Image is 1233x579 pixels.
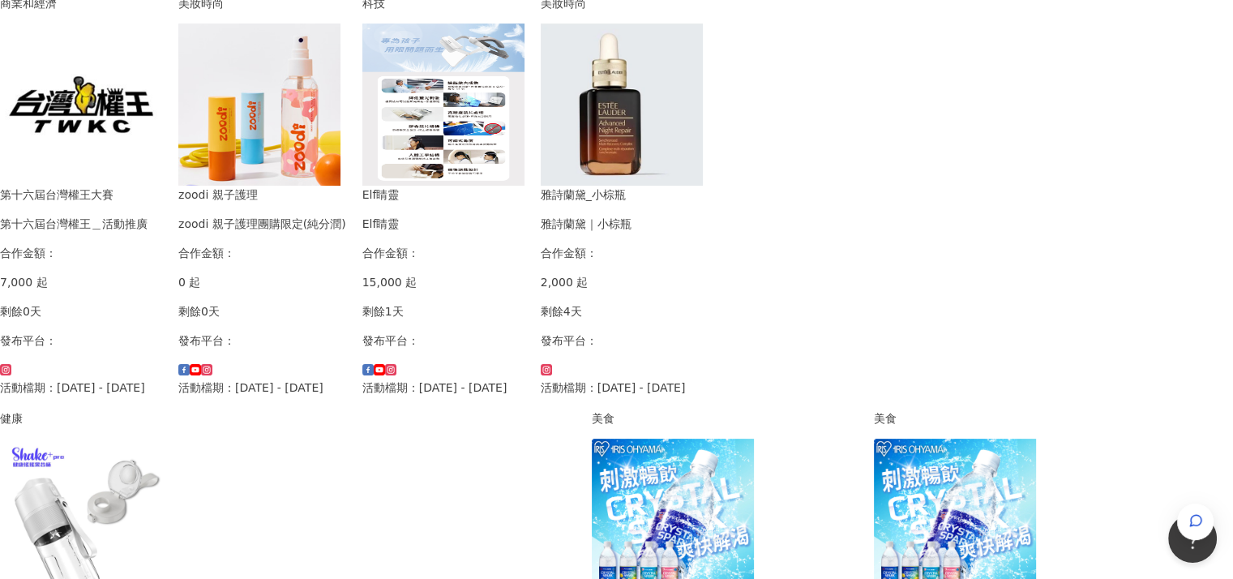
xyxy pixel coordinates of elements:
[362,302,524,320] p: 剩餘1天
[541,379,703,397] p: 活動檔期：[DATE] - [DATE]
[541,215,703,233] div: 雅詩蘭黛｜小棕瓶
[362,273,524,291] p: 15,000 起
[178,215,346,233] div: zoodi 親子護理團購限定(純分潤)
[541,186,703,204] div: 雅詩蘭黛_小棕瓶
[362,186,524,204] div: Elf睛靈
[178,302,346,320] p: 剩餘0天
[362,24,524,186] img: Elf睛靈
[541,244,703,262] p: 合作金額：
[178,332,346,350] p: 發布平台：
[362,332,524,350] p: 發布平台：
[362,379,524,397] p: 活動檔期：[DATE] - [DATE]
[541,273,703,291] p: 2,000 起
[362,244,524,262] p: 合作金額：
[178,244,346,262] p: 合作金額：
[178,24,340,186] img: zoodi 全系列商品
[874,410,1090,427] div: 美食
[178,379,346,397] p: 活動檔期：[DATE] - [DATE]
[592,410,858,427] div: 美食
[178,186,346,204] div: zoodi 親子護理
[178,273,346,291] p: 0 起
[541,332,703,350] p: 發布平台：
[541,302,703,320] p: 剩餘4天
[541,24,703,186] img: 雅詩蘭黛｜小棕瓶
[1168,514,1217,563] iframe: Help Scout Beacon - Open
[362,215,524,233] div: Elf睛靈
